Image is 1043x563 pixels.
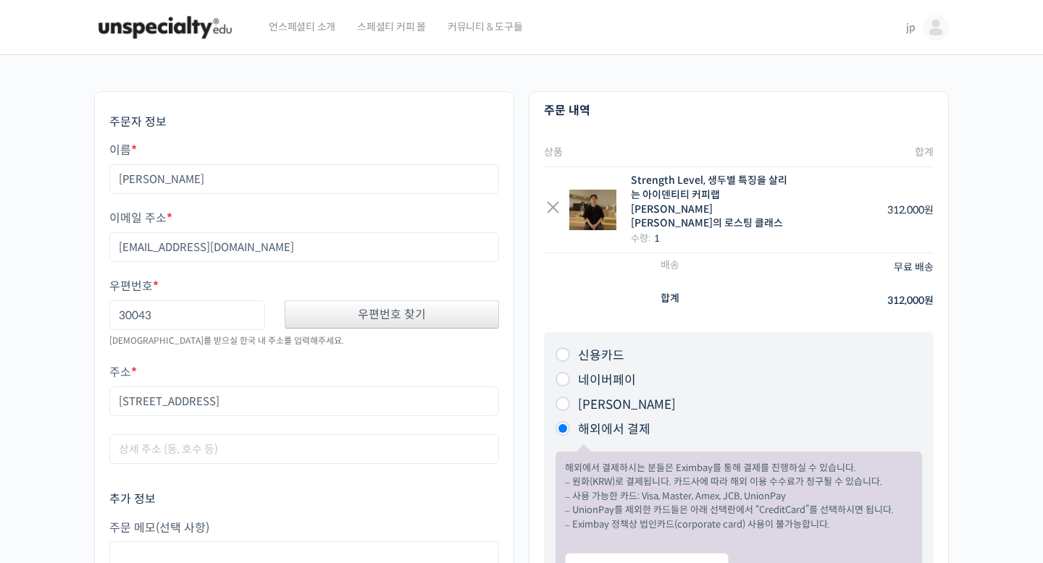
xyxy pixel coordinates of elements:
[906,21,916,34] span: jp
[109,300,265,330] input: 5자리 숫자
[109,280,499,293] label: 우편번호
[924,203,934,216] span: 원
[578,373,636,388] label: 네이버페이
[544,138,797,167] th: 상품
[109,232,499,262] input: username@domain.com
[109,366,499,379] label: 주소
[544,253,797,287] th: 배송
[156,520,209,536] span: (선택 사항)
[131,365,137,380] abbr: 필수
[631,231,789,246] div: 수량:
[109,434,499,464] input: 상세 주소 (동, 호수 등)
[894,261,934,274] label: 무료 배송
[544,200,562,219] a: Remove this item
[578,397,676,412] label: [PERSON_NAME]
[544,287,797,315] th: 합계
[578,422,650,437] label: 해외에서 결제
[924,294,934,307] span: 원
[285,300,499,329] div: 우편번호 찾기
[109,144,499,157] label: 이름
[153,279,159,294] abbr: 필수
[631,174,789,230] div: Strength Level, 생두별 특징을 살리는 아이덴티티 커피랩 [PERSON_NAME] [PERSON_NAME]의 로스팅 클래스
[887,203,934,216] bdi: 312,000
[109,212,499,225] label: 이메일 주소
[109,114,499,130] h3: 주문자 정보
[887,294,934,307] bdi: 312,000
[167,211,172,226] abbr: 필수
[109,386,499,416] input: 메인 주소 (시군구, 도로명 등)
[544,103,934,119] h3: 주문 내역
[654,232,660,245] strong: 1
[797,138,934,167] th: 합계
[109,491,499,507] h3: 추가 정보
[109,522,499,535] label: 주문 메모
[578,348,624,363] label: 신용카드
[109,334,499,348] div: [DEMOGRAPHIC_DATA]를 받으실 한국 내 주소를 입력해주세요.
[131,143,137,158] abbr: 필수
[565,461,913,532] p: 해외에서 결제하시는 분들은 Eximbay를 통해 결제를 진행하실 수 있습니다. – 원화(KRW)로 결제됩니다. 카드사에 따라 해외 이용 수수료가 청구될 수 있습니다. – 사용...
